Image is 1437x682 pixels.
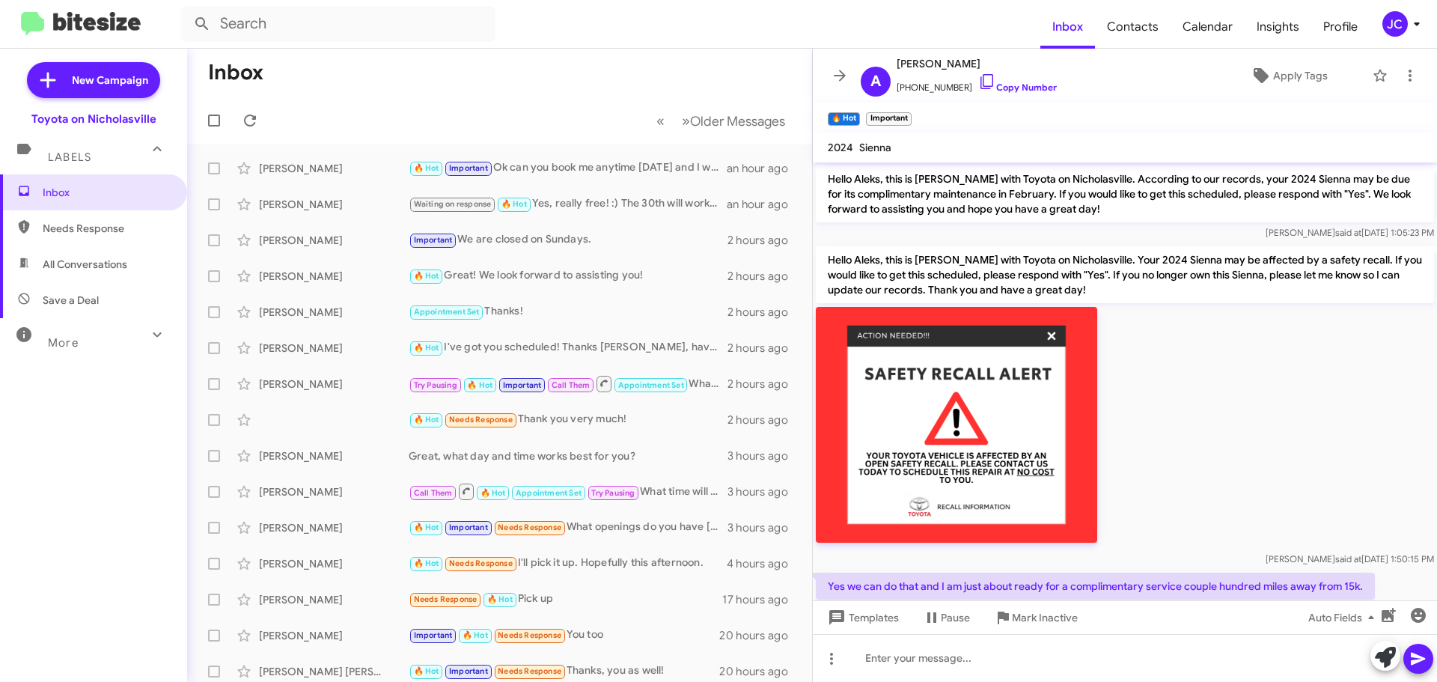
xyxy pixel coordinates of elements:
[43,257,127,272] span: All Conversations
[409,591,722,608] div: Pick up
[259,269,409,284] div: [PERSON_NAME]
[27,62,160,98] a: New Campaign
[1370,11,1421,37] button: JC
[727,233,800,248] div: 2 hours ago
[727,341,800,356] div: 2 hours ago
[259,448,409,463] div: [PERSON_NAME]
[1040,5,1095,49] a: Inbox
[259,197,409,212] div: [PERSON_NAME]
[414,307,480,317] span: Appointment Set
[1245,5,1311,49] a: Insights
[43,221,170,236] span: Needs Response
[259,628,409,643] div: [PERSON_NAME]
[897,55,1057,73] span: [PERSON_NAME]
[409,339,727,356] div: I've got you scheduled! Thanks [PERSON_NAME], have a great day!
[409,663,719,680] div: Thanks, you as well!
[552,380,591,390] span: Call Them
[648,106,794,136] nav: Page navigation example
[31,112,156,127] div: Toyota on Nicholasville
[259,592,409,607] div: [PERSON_NAME]
[414,343,439,353] span: 🔥 Hot
[727,305,800,320] div: 2 hours ago
[618,380,684,390] span: Appointment Set
[208,61,263,85] h1: Inbox
[727,197,800,212] div: an hour ago
[727,412,800,427] div: 2 hours ago
[690,113,785,130] span: Older Messages
[727,448,800,463] div: 3 hours ago
[409,303,727,320] div: Thanks!
[828,112,860,126] small: 🔥 Hot
[463,630,488,640] span: 🔥 Hot
[414,594,478,604] span: Needs Response
[719,664,800,679] div: 20 hours ago
[48,150,91,164] span: Labels
[259,556,409,571] div: [PERSON_NAME]
[1311,5,1370,49] a: Profile
[414,380,457,390] span: Try Pausing
[727,161,800,176] div: an hour ago
[259,484,409,499] div: [PERSON_NAME]
[816,165,1434,222] p: Hello Aleks, this is [PERSON_NAME] with Toyota on Nicholasville. According to our records, your 2...
[1382,11,1408,37] div: JC
[43,293,99,308] span: Save a Deal
[259,305,409,320] div: [PERSON_NAME]
[72,73,148,88] span: New Campaign
[897,73,1057,95] span: [PHONE_NUMBER]
[414,488,453,498] span: Call Them
[259,664,409,679] div: [PERSON_NAME] [PERSON_NAME]
[813,604,911,631] button: Templates
[498,666,561,676] span: Needs Response
[48,336,79,350] span: More
[1171,5,1245,49] a: Calendar
[591,488,635,498] span: Try Pausing
[409,374,727,393] div: What time on the 29th would you like to schedule the Tundra for? I got that part ordered and it i...
[816,246,1434,303] p: Hello Aleks, this is [PERSON_NAME] with Toyota on Nicholasville. Your 2024 Sienna may be affected...
[487,594,513,604] span: 🔥 Hot
[1266,553,1434,564] span: [PERSON_NAME] [DATE] 1:50:15 PM
[978,82,1057,93] a: Copy Number
[414,558,439,568] span: 🔥 Hot
[870,70,881,94] span: A
[480,488,506,498] span: 🔥 Hot
[414,235,453,245] span: Important
[859,141,891,154] span: Sienna
[467,380,492,390] span: 🔥 Hot
[647,106,674,136] button: Previous
[911,604,982,631] button: Pause
[449,163,488,173] span: Important
[259,341,409,356] div: [PERSON_NAME]
[1273,62,1328,89] span: Apply Tags
[656,112,665,130] span: «
[866,112,911,126] small: Important
[414,523,439,532] span: 🔥 Hot
[1335,227,1361,238] span: said at
[414,163,439,173] span: 🔥 Hot
[409,448,727,463] div: Great, what day and time works best for you?
[498,630,561,640] span: Needs Response
[1012,604,1078,631] span: Mark Inactive
[409,555,727,572] div: I'll pick it up. Hopefully this afternoon.
[516,488,582,498] span: Appointment Set
[409,627,719,644] div: You too
[181,6,495,42] input: Search
[682,112,690,130] span: »
[409,195,727,213] div: Yes, really free! :) The 30th will work fine. What time would you like to do that day? I have mor...
[1095,5,1171,49] a: Contacts
[449,415,513,424] span: Needs Response
[727,377,800,392] div: 2 hours ago
[259,233,409,248] div: [PERSON_NAME]
[449,523,488,532] span: Important
[727,269,800,284] div: 2 hours ago
[414,630,453,640] span: Important
[941,604,970,631] span: Pause
[727,556,800,571] div: 4 hours ago
[825,604,899,631] span: Templates
[449,666,488,676] span: Important
[816,307,1097,543] img: ME5882e758a5fc7dce393fcf7e2ab794b2
[409,267,727,284] div: Great! We look forward to assisting you!
[828,141,853,154] span: 2024
[409,482,727,501] div: What time will work best [DATE]?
